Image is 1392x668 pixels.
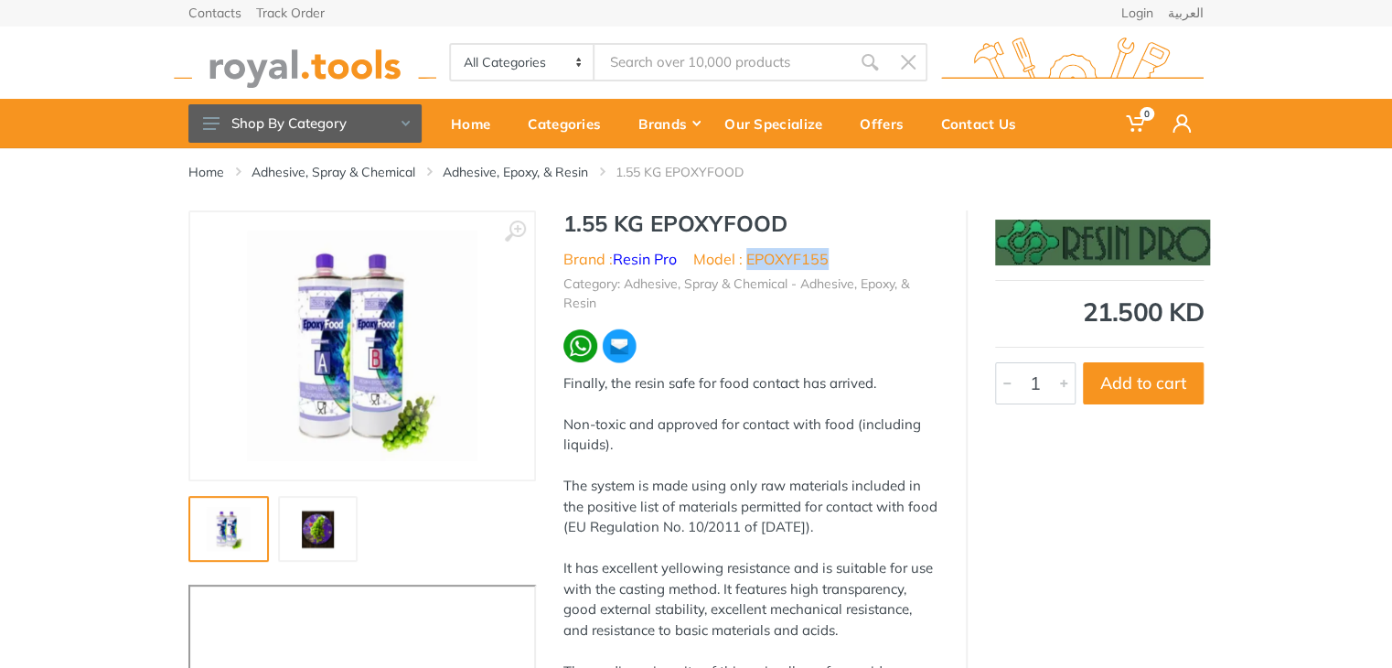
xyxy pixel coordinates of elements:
div: Home [438,104,515,143]
a: العربية [1168,6,1204,19]
div: It has excellent yellowing resistance and is suitable for use with the casting method. It feature... [563,558,938,641]
img: ma.webp [601,328,637,364]
input: Site search [594,43,851,81]
nav: breadcrumb [188,163,1204,181]
a: Royal Tools - 1.55 KG EPOXYFOOD [188,496,269,562]
h1: 1.55 KG EPOXYFOOD [563,210,938,237]
a: Categories [515,99,626,148]
a: Contact Us [928,99,1041,148]
a: Adhesive, Spray & Chemical [252,163,415,181]
button: Add to cart [1083,362,1204,404]
a: Adhesive, Epoxy, & Resin [443,163,588,181]
li: Category: Adhesive, Spray & Chemical - Adhesive, Epoxy, & Resin [563,275,938,313]
div: Offers [847,104,928,143]
a: Royal Tools - 1.55 KG EPOXYFOOD [278,496,359,562]
li: Brand : [563,248,677,270]
img: Resin Pro [995,220,1210,265]
div: Brands [626,104,712,143]
div: Contact Us [928,104,1041,143]
select: Category [451,45,594,80]
img: Royal Tools - 1.55 KG EPOXYFOOD [199,507,258,551]
a: Our Specialize [712,99,847,148]
li: 1.55 KG EPOXYFOOD [616,163,771,181]
div: Non-toxic and approved for contact with food (including liquids). [563,415,938,456]
button: Shop By Category [188,104,422,143]
a: 0 [1113,99,1160,148]
img: Royal Tools - 1.55 KG EPOXYFOOD [247,231,477,461]
li: Model : EPOXYF155 [693,248,829,270]
div: Categories [515,104,626,143]
a: Home [188,163,224,181]
img: royal.tools Logo [941,38,1204,88]
div: Finally, the resin safe for food contact has arrived. [563,373,938,394]
a: Track Order [256,6,325,19]
a: Home [438,99,515,148]
img: Royal Tools - 1.55 KG EPOXYFOOD [289,507,348,551]
img: wa.webp [563,329,597,363]
div: The system is made using only raw materials included in the positive list of materials permitted ... [563,476,938,538]
span: 0 [1140,107,1154,121]
img: royal.tools Logo [174,38,436,88]
a: Login [1121,6,1153,19]
a: Resin Pro [613,250,677,268]
a: Contacts [188,6,241,19]
a: Offers [847,99,928,148]
div: Our Specialize [712,104,847,143]
div: 21.500 KD [995,299,1204,325]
